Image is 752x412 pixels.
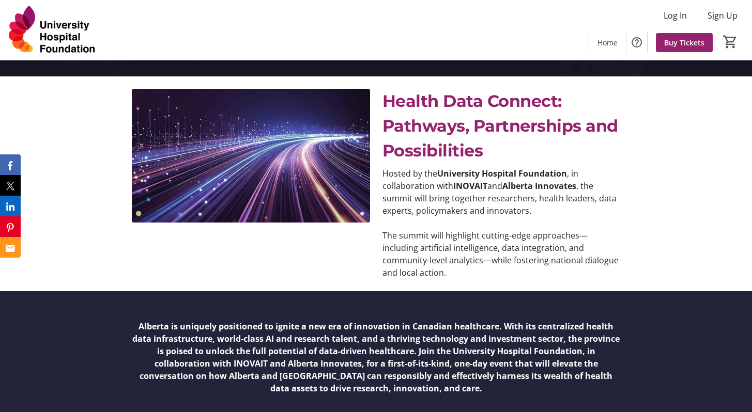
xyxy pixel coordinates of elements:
[626,32,647,53] button: Help
[699,7,746,24] button: Sign Up
[6,4,98,56] img: University Hospital Foundation's Logo
[382,91,618,161] span: Health Data Connect: Pathways, Partnerships and Possibilities
[708,9,738,22] span: Sign Up
[437,168,567,179] strong: University Hospital Foundation
[664,9,687,22] span: Log In
[382,229,621,279] p: The summit will highlight cutting-edge approaches—including artificial intelligence, data integra...
[453,180,487,192] strong: INOVAIT
[382,167,621,217] p: Hosted by the , in collaboration with and , the summit will bring together researchers, health le...
[132,89,370,223] img: undefined
[664,37,704,48] span: Buy Tickets
[589,33,626,52] a: Home
[597,37,618,48] span: Home
[132,321,620,394] strong: Alberta is uniquely positioned to ignite a new era of innovation in Canadian healthcare. With its...
[655,7,695,24] button: Log In
[656,33,713,52] a: Buy Tickets
[502,180,576,192] strong: Alberta Innovates
[721,33,740,51] button: Cart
